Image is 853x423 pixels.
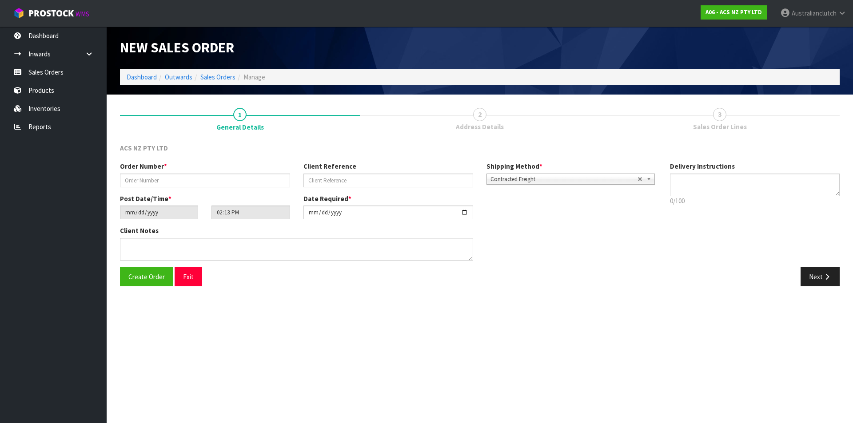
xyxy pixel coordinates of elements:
[120,144,168,152] span: ACS NZ PTY LTD
[486,162,542,171] label: Shipping Method
[127,73,157,81] a: Dashboard
[693,122,747,131] span: Sales Order Lines
[120,267,173,286] button: Create Order
[120,226,159,235] label: Client Notes
[120,39,234,56] span: New Sales Order
[303,162,356,171] label: Client Reference
[120,162,167,171] label: Order Number
[200,73,235,81] a: Sales Orders
[120,194,171,203] label: Post Date/Time
[303,194,351,203] label: Date Required
[120,137,840,293] span: General Details
[670,162,735,171] label: Delivery Instructions
[243,73,265,81] span: Manage
[128,273,165,281] span: Create Order
[670,196,840,206] p: 0/100
[120,174,290,187] input: Order Number
[706,8,762,16] strong: A06 - ACS NZ PTY LTD
[801,267,840,286] button: Next
[175,267,202,286] button: Exit
[13,8,24,19] img: cube-alt.png
[216,123,264,132] span: General Details
[473,108,486,121] span: 2
[28,8,74,19] span: ProStock
[165,73,192,81] a: Outwards
[713,108,726,121] span: 3
[490,174,638,185] span: Contracted Freight
[303,174,474,187] input: Client Reference
[76,10,89,18] small: WMS
[456,122,504,131] span: Address Details
[233,108,247,121] span: 1
[792,9,837,17] span: Australianclutch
